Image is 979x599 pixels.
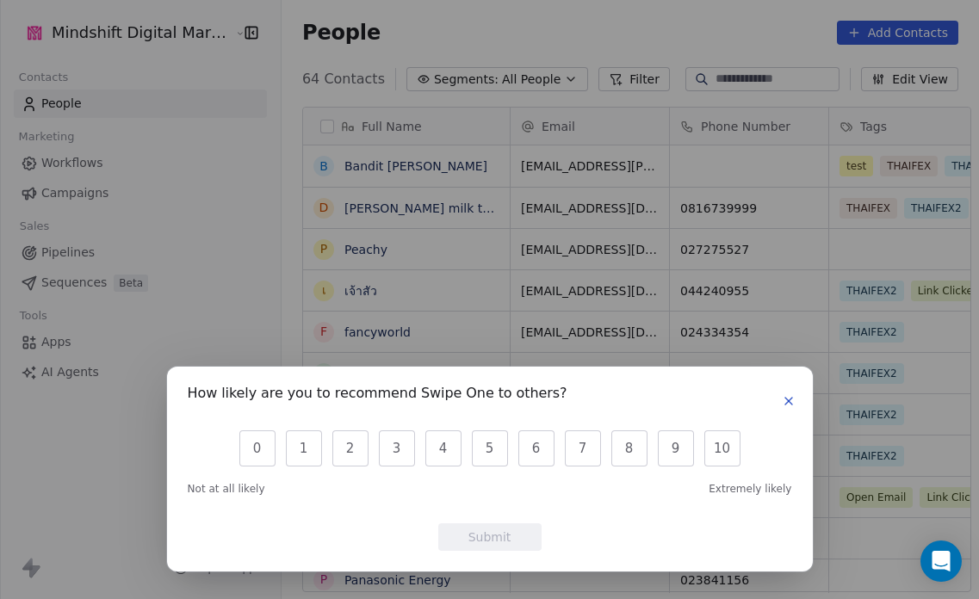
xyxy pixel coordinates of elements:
[704,430,740,466] button: 10
[565,430,601,466] button: 7
[611,430,648,466] button: 8
[518,430,555,466] button: 6
[286,430,322,466] button: 1
[425,430,462,466] button: 4
[239,430,276,466] button: 0
[332,430,369,466] button: 2
[188,387,567,404] h1: How likely are you to recommend Swipe One to others?
[472,430,508,466] button: 5
[188,482,265,496] span: Not at all likely
[438,523,542,551] button: Submit
[379,430,415,466] button: 3
[709,482,791,496] span: Extremely likely
[658,430,694,466] button: 9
